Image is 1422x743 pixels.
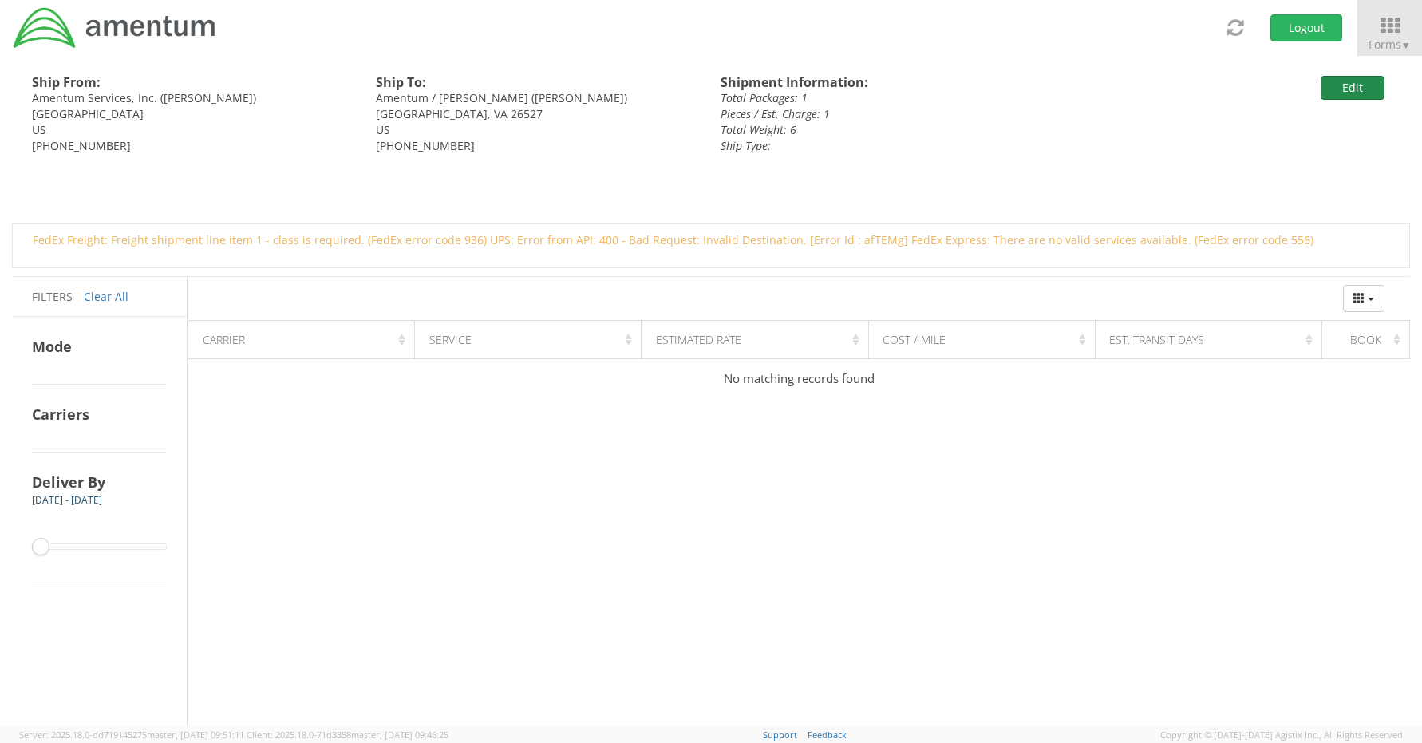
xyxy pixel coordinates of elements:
[12,6,218,50] img: dyn-intl-logo-049831509241104b2a82.png
[808,729,847,741] a: Feedback
[721,90,1155,106] div: Total Packages: 1
[203,332,410,348] div: Carrier
[376,138,696,154] div: [PHONE_NUMBER]
[32,405,167,424] h4: Carriers
[1270,14,1342,41] button: Logout
[1337,332,1405,348] div: Book
[883,332,1090,348] div: Cost / Mile
[656,332,863,348] div: Estimated Rate
[1401,38,1411,52] span: ▼
[32,289,73,304] span: Filters
[1109,332,1317,348] div: Est. Transit Days
[19,729,244,741] span: Server: 2025.18.0-dd719145275
[376,122,696,138] div: US
[351,729,448,741] span: master, [DATE] 09:46:25
[1369,37,1411,52] span: Forms
[147,729,244,741] span: master, [DATE] 09:51:11
[32,90,352,106] div: Amentum Services, Inc. ([PERSON_NAME])
[376,76,696,90] h4: Ship To:
[32,337,167,356] h4: Mode
[721,106,1155,122] div: Pieces / Est. Charge: 1
[21,232,1396,248] div: FedEx Freight: Freight shipment line item 1 - class is required. (FedEx error code 936) UPS: Erro...
[1321,76,1384,100] button: Edit
[763,729,797,741] a: Support
[188,359,1410,399] td: No matching records found
[32,122,352,138] div: US
[376,106,696,122] div: [GEOGRAPHIC_DATA], VA 26527
[1160,729,1403,741] span: Copyright © [DATE]-[DATE] Agistix Inc., All Rights Reserved
[84,289,128,304] a: Clear All
[32,493,102,507] span: [DATE] - [DATE]
[32,76,352,90] h4: Ship From:
[721,122,1155,138] div: Total Weight: 6
[376,90,696,106] div: Amentum / [PERSON_NAME] ([PERSON_NAME])
[721,138,1155,154] div: Ship Type:
[721,76,1155,90] h4: Shipment Information:
[32,106,352,122] div: [GEOGRAPHIC_DATA]
[429,332,637,348] div: Service
[32,138,352,154] div: [PHONE_NUMBER]
[32,472,167,492] h4: Deliver By
[247,729,448,741] span: Client: 2025.18.0-71d3358
[1343,285,1384,312] button: Columns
